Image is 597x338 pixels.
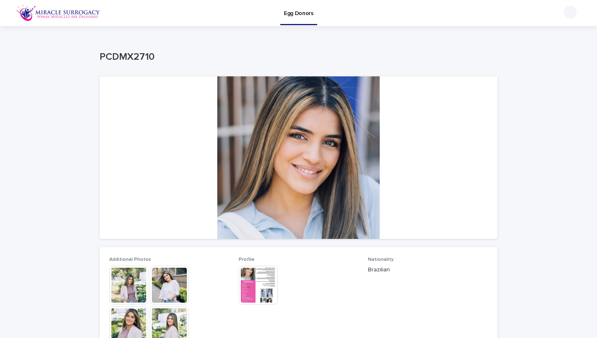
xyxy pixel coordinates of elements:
[16,5,100,21] img: OiFFDOGZQuirLhrlO1ag
[368,266,488,274] p: Brazilian
[109,257,151,262] span: Additional Photos
[239,257,255,262] span: Profile
[368,257,394,262] span: Nationality
[99,51,494,63] p: PCDMX2710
